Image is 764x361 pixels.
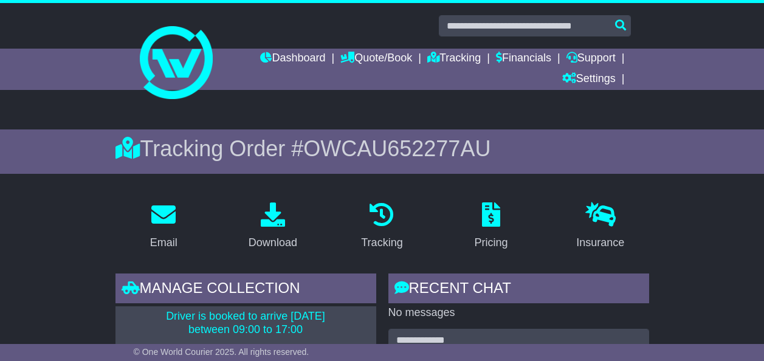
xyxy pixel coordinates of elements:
span: OWCAU652277AU [303,136,490,161]
p: Driver is booked to arrive [DATE] between 09:00 to 17:00 [123,310,369,336]
a: Tracking [353,198,410,255]
div: RECENT CHAT [388,273,649,306]
a: Download [241,198,305,255]
a: Dashboard [260,49,325,69]
p: No messages [388,306,649,320]
div: Insurance [576,235,624,251]
a: Tracking [427,49,481,69]
a: Settings [562,69,616,90]
a: Financials [496,49,551,69]
div: Manage collection [115,273,376,306]
div: Tracking [361,235,402,251]
div: Tracking Order # [115,136,649,162]
a: Insurance [568,198,632,255]
a: Quote/Book [340,49,412,69]
div: Email [150,235,177,251]
div: Download [249,235,297,251]
div: Pricing [475,235,508,251]
a: Pricing [467,198,516,255]
span: © One World Courier 2025. All rights reserved. [134,347,309,357]
a: Email [142,198,185,255]
a: Support [566,49,616,69]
